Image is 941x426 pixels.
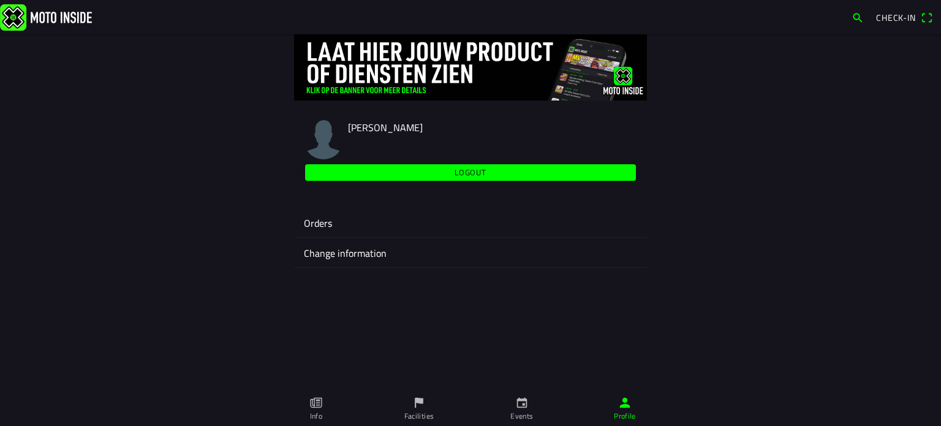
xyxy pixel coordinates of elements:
[870,7,939,28] a: Check-inqr scanner
[305,164,636,181] ion-button: Logout
[304,246,637,261] ion-label: Change information
[310,411,322,422] ion-label: Info
[348,120,423,135] span: [PERSON_NAME]
[618,396,632,409] ion-icon: person
[309,396,323,409] ion-icon: paper
[412,396,426,409] ion-icon: flag
[845,7,870,28] a: search
[876,11,916,24] span: Check-in
[510,411,533,422] ion-label: Events
[294,34,647,101] img: 4Lg0uCZZgYSq9MW2zyHRs12dBiEH1AZVHKMOLPl0.jpg
[304,120,343,159] img: moto-inside-avatar.png
[614,411,636,422] ion-label: Profile
[304,216,637,230] ion-label: Orders
[404,411,434,422] ion-label: Facilities
[515,396,529,409] ion-icon: calendar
